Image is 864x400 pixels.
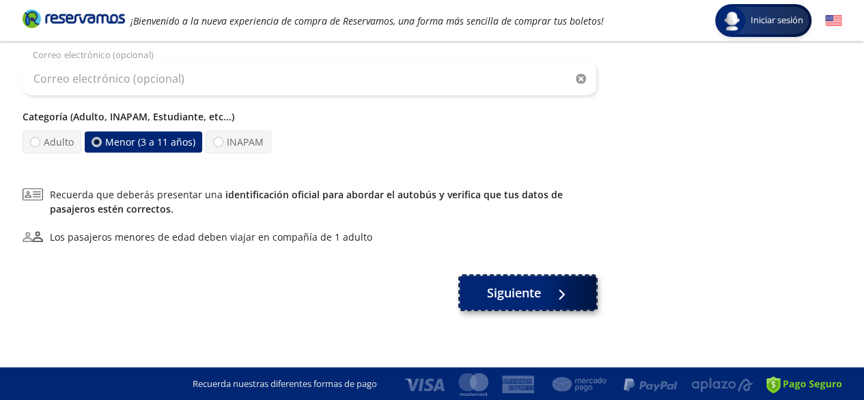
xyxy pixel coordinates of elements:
[83,131,203,153] label: Menor (3 a 11 años)
[825,12,842,29] button: English
[460,276,596,310] button: Siguiente
[487,284,541,302] span: Siguiente
[50,230,372,244] div: Los pasajeros menores de edad deben viajar en compañía de 1 adulto
[23,8,125,29] i: Brand Logo
[50,187,596,216] span: Recuerda que deberás presentar una
[745,14,809,27] span: Iniciar sesión
[130,14,604,27] em: ¡Bienvenido a la nueva experiencia de compra de Reservamos, una forma más sencilla de comprar tus...
[785,321,850,386] iframe: Messagebird Livechat Widget
[23,8,125,33] a: Brand Logo
[50,188,563,215] a: identificación oficial para abordar el autobús y verifica que tus datos de pasajeros estén correc...
[206,131,271,153] label: INAPAM
[23,109,596,124] p: Categoría (Adulto, INAPAM, Estudiante, etc...)
[23,62,596,96] input: Correo electrónico (opcional)
[22,131,82,154] label: Adulto
[193,377,377,391] p: Recuerda nuestras diferentes formas de pago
